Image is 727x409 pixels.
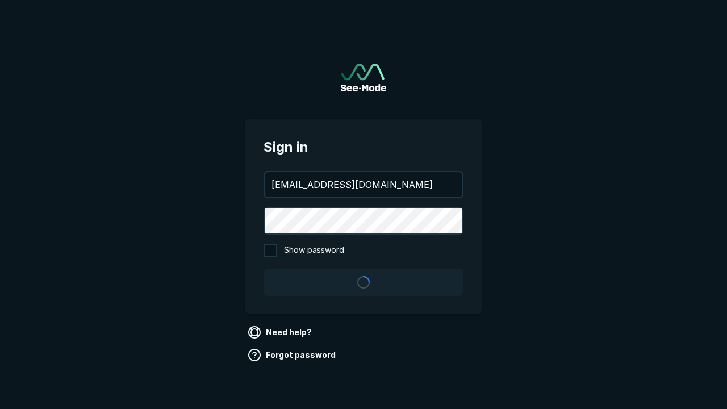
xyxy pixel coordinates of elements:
input: your@email.com [265,172,462,197]
a: Go to sign in [341,64,386,91]
a: Need help? [245,323,316,341]
img: See-Mode Logo [341,64,386,91]
span: Show password [284,244,344,257]
a: Forgot password [245,346,340,364]
span: Sign in [264,137,463,157]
